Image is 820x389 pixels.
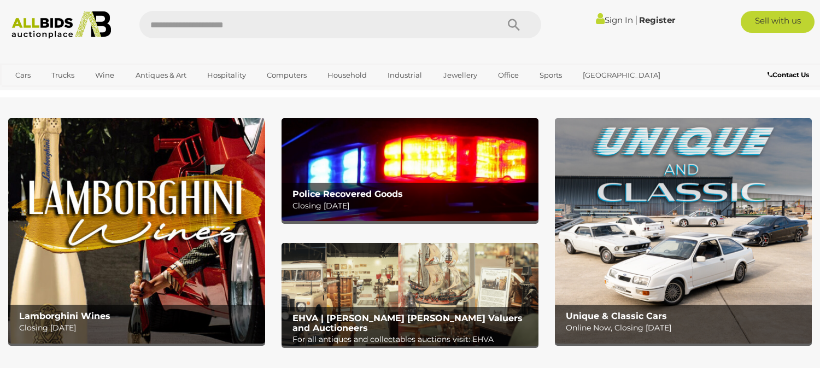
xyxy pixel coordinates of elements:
a: Household [320,66,374,84]
a: Register [639,15,675,25]
a: Computers [260,66,314,84]
a: Office [491,66,526,84]
b: EHVA | [PERSON_NAME] [PERSON_NAME] Valuers and Auctioneers [292,313,523,333]
a: Industrial [380,66,429,84]
a: Trucks [44,66,81,84]
p: For all antiques and collectables auctions visit: EHVA [292,333,533,346]
a: EHVA | Evans Hastings Valuers and Auctioneers EHVA | [PERSON_NAME] [PERSON_NAME] Valuers and Auct... [282,243,538,346]
a: Sign In [596,15,633,25]
a: Police Recovered Goods Police Recovered Goods Closing [DATE] [282,118,538,221]
img: Lamborghini Wines [8,118,265,344]
img: Unique & Classic Cars [555,118,812,344]
a: Cars [8,66,38,84]
p: Online Now, Closing [DATE] [566,321,806,335]
a: Sports [532,66,569,84]
a: Unique & Classic Cars Unique & Classic Cars Online Now, Closing [DATE] [555,118,812,344]
a: Hospitality [200,66,253,84]
button: Search [487,11,541,38]
a: [GEOGRAPHIC_DATA] [576,66,667,84]
img: Police Recovered Goods [282,118,538,221]
b: Lamborghini Wines [19,311,110,321]
a: Contact Us [768,69,812,81]
p: Closing [DATE] [19,321,260,335]
b: Contact Us [768,71,809,79]
a: Wine [88,66,121,84]
a: Antiques & Art [128,66,194,84]
p: Closing [DATE] [292,199,533,213]
img: Allbids.com.au [6,11,117,39]
img: EHVA | Evans Hastings Valuers and Auctioneers [282,243,538,346]
b: Police Recovered Goods [292,189,403,199]
a: Lamborghini Wines Lamborghini Wines Closing [DATE] [8,118,265,344]
b: Unique & Classic Cars [566,311,667,321]
a: Sell with us [741,11,815,33]
a: Jewellery [436,66,484,84]
span: | [635,14,637,26]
